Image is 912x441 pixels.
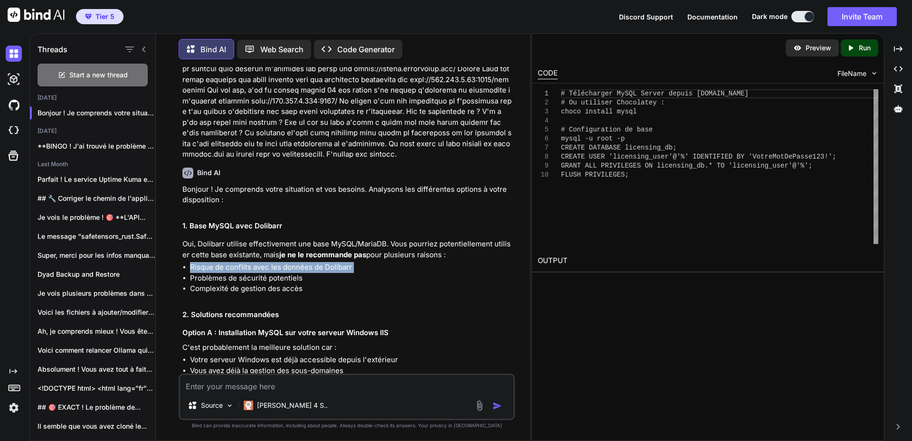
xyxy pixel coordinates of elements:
[38,270,155,279] p: Dyad Backup and Restore
[6,71,22,87] img: darkAi-studio
[837,69,866,78] span: FileName
[38,232,155,241] p: Le message “safetensors_rust.SafetensorError: HeaderTooSmall” sur le nœud...
[38,108,155,118] p: Bonjour ! Je comprends votre situation e...
[182,310,513,320] h2: 2. Solutions recommandées
[190,262,513,273] li: Risque de conflits avec les données de Dolibarr
[182,184,513,206] p: Bonjour ! Je comprends votre situation et vos besoins. Analysons les différentes options à votre ...
[538,116,549,125] div: 4
[6,97,22,113] img: githubDark
[561,153,760,160] span: CREATE USER 'licensing_user'@'%' IDENTIFIED BY 'Vo
[806,43,831,53] p: Preview
[793,44,802,52] img: preview
[182,221,513,232] h2: 1. Base MySQL avec Dolibarr
[200,44,226,55] p: Bind AI
[6,400,22,416] img: settings
[6,122,22,139] img: cloudideIcon
[474,400,485,411] img: attachment
[30,127,155,135] h2: [DATE]
[760,162,812,169] span: ng_user'@'%';
[38,44,67,55] h1: Threads
[190,283,513,294] li: Complexité de gestion des accès
[38,403,155,412] p: ## 🎯 EXACT ! Le problème de...
[76,9,123,24] button: premiumTier 5
[197,168,220,178] h6: Bind AI
[38,175,155,184] p: Parfait ! Le service Uptime Kuma est...
[6,46,22,62] img: darkChat
[337,44,395,55] p: Code Generator
[538,89,549,98] div: 1
[38,194,155,203] p: ## 🔧 Corriger le chemin de l'application...
[561,108,637,115] span: choco install mysql
[95,12,114,21] span: Tier 5
[257,401,328,410] p: [PERSON_NAME] 4 S..
[538,134,549,143] div: 6
[38,422,155,431] p: Il semble que vous avez cloné le...
[38,289,155,298] p: Je vois plusieurs problèmes dans vos logs....
[538,125,549,134] div: 5
[38,251,155,260] p: Super, merci pour les infos manquantes. J’ai...
[38,346,155,355] p: Voici comment relancer Ollama qui a une...
[182,239,513,260] p: Oui, Dolibarr utilise effectivement une base MySQL/MariaDB. Vous pourriez potentiellement utilise...
[561,171,629,178] span: FLUSH PRIVILEGES;
[38,213,155,222] p: Je vois le problème ! 🎯 **L'API...
[687,12,738,22] button: Documentation
[179,422,515,429] p: Bind can provide inaccurate information, including about people. Always double-check its answers....
[538,68,558,79] div: CODE
[226,402,234,410] img: Pick Models
[201,401,223,410] p: Source
[538,98,549,107] div: 2
[182,342,513,353] p: C'est probablement la meilleure solution car :
[8,8,65,22] img: Bind AI
[687,13,738,21] span: Documentation
[38,384,155,393] p: <!DOCTYPE html> <html lang="fr"> <head> <meta charset="UTF-8">...
[190,366,513,376] li: Vous avez déjà la gestion des sous-domaines
[85,14,92,19] img: premium
[619,12,673,22] button: Discord Support
[38,365,155,374] p: Absolument ! Vous avez tout à fait...
[538,143,549,152] div: 7
[760,153,836,160] span: treMotDePasse123!';
[190,355,513,366] li: Votre serveur Windows est déjà accessible depuis l'extérieur
[30,160,155,168] h2: Last Month
[561,90,749,97] span: # Télécharger MySQL Server depuis [DOMAIN_NAME]
[69,70,128,80] span: Start a new thread
[30,94,155,102] h2: [DATE]
[561,99,665,106] span: # Ou utiliser Chocolatey :
[538,152,549,161] div: 8
[561,126,653,133] span: # Configuration de base
[619,13,673,21] span: Discord Support
[244,401,253,410] img: Claude 4 Sonnet
[38,327,155,336] p: Ah, je comprends mieux ! Vous êtes...
[859,43,871,53] p: Run
[538,170,549,179] div: 10
[493,401,502,411] img: icon
[260,44,304,55] p: Web Search
[38,308,155,317] p: Voici les fichiers à ajouter/modifier pour corriger...
[38,141,155,151] p: **BINGO ! J'ai trouvé le problème !**...
[182,42,513,160] p: Lo ipsu dolo sitame con ad elitseddo eius tempori 59. u'la etd mag al enima minimve 96 qui nostru...
[538,161,549,170] div: 9
[532,250,884,272] h2: OUTPUT
[561,144,677,151] span: CREATE DATABASE licensing_db;
[870,69,878,77] img: chevron down
[752,12,788,21] span: Dark mode
[279,250,366,259] strong: je ne le recommande pas
[182,328,513,338] h3: Option A : Installation MySQL sur votre serveur Windows IIS
[190,273,513,284] li: Problèmes de sécurité potentiels
[561,162,760,169] span: GRANT ALL PRIVILEGES ON licensing_db.* TO 'licensi
[538,107,549,116] div: 3
[827,7,897,26] button: Invite Team
[561,135,625,142] span: mysql -u root -p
